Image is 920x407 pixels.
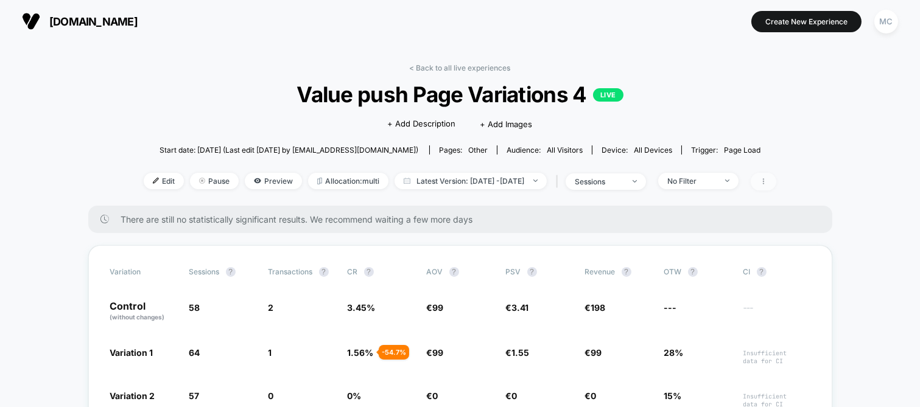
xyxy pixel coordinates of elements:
button: ? [449,267,459,277]
span: | [553,173,566,190]
span: Value push Page Variations 4 [175,82,745,107]
div: MC [874,10,898,33]
span: 64 [189,347,200,358]
span: 99 [591,347,602,358]
div: sessions [575,177,623,186]
button: [DOMAIN_NAME] [18,12,141,31]
span: + Add Description [387,118,455,130]
span: PSV [506,267,521,276]
span: CR [348,267,358,276]
span: 28% [664,347,684,358]
span: There are still no statistically significant results. We recommend waiting a few more days [121,214,808,224]
span: other [468,145,488,155]
span: 15% [664,391,682,401]
span: 0 % [348,391,362,401]
button: ? [319,267,329,277]
span: € [427,347,444,358]
button: ? [527,267,537,277]
button: ? [622,267,631,277]
button: MC [871,9,902,34]
a: < Back to all live experiences [410,63,511,72]
span: --- [743,304,810,322]
button: Create New Experience [751,11,862,32]
span: € [506,347,530,358]
span: All Visitors [547,145,583,155]
p: Control [110,301,177,322]
span: [DOMAIN_NAME] [49,15,138,28]
span: Edit [144,173,184,189]
span: Pause [190,173,239,189]
span: 1.55 [512,347,530,358]
span: OTW [664,267,731,277]
span: 99 [433,347,444,358]
span: € [585,347,602,358]
span: Preview [245,173,302,189]
span: 99 [433,302,444,313]
div: No Filter [667,176,716,186]
span: Insufficient data for CI [743,349,810,365]
img: end [199,178,205,184]
div: Trigger: [691,145,760,155]
span: Device: [592,145,681,155]
img: calendar [404,178,410,184]
span: + Add Images [480,119,532,129]
span: Page Load [724,145,760,155]
span: Variation 2 [110,391,155,401]
span: 198 [591,302,606,313]
span: 0 [433,391,438,401]
span: CI [743,267,810,277]
span: 2 [269,302,274,313]
span: 0 [512,391,518,401]
span: Start date: [DATE] (Last edit [DATE] by [EMAIL_ADDRESS][DOMAIN_NAME]) [160,145,418,155]
span: all devices [634,145,672,155]
img: edit [153,178,159,184]
button: ? [757,267,767,277]
span: € [585,302,606,313]
span: € [427,302,444,313]
button: ? [226,267,236,277]
span: Transactions [269,267,313,276]
button: ? [364,267,374,277]
div: - 54.7 % [379,345,409,360]
span: € [427,391,438,401]
span: 3.41 [512,302,529,313]
span: AOV [427,267,443,276]
span: 1.56 % [348,347,374,358]
img: end [633,180,637,183]
img: Visually logo [22,12,40,30]
span: 1 [269,347,272,358]
span: 57 [189,391,200,401]
span: --- [664,302,677,313]
span: Revenue [585,267,616,276]
span: Allocation: multi [308,173,388,189]
span: 58 [189,302,200,313]
span: 3.45 % [348,302,376,313]
div: Audience: [507,145,583,155]
img: end [725,179,729,182]
span: Latest Version: [DATE] - [DATE] [395,173,547,189]
button: ? [688,267,698,277]
img: end [533,179,538,182]
img: rebalance [317,178,322,184]
p: LIVE [593,88,623,102]
div: Pages: [439,145,488,155]
span: € [506,302,529,313]
span: Variation [110,267,177,277]
span: Sessions [189,267,220,276]
span: € [585,391,597,401]
span: 0 [269,391,274,401]
span: Variation 1 [110,347,153,358]
span: € [506,391,518,401]
span: 0 [591,391,597,401]
span: (without changes) [110,313,165,321]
